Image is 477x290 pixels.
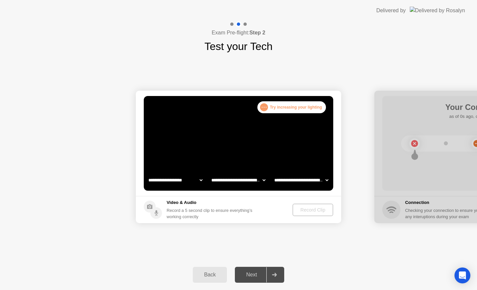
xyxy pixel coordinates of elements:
[292,204,333,216] button: Record Clip
[212,29,265,37] h4: Exam Pre-flight:
[235,267,284,283] button: Next
[147,173,204,187] select: Available cameras
[260,103,268,111] div: . . .
[376,7,406,15] div: Delivered by
[237,272,266,278] div: Next
[295,207,331,213] div: Record Clip
[454,267,470,283] div: Open Intercom Messenger
[410,7,465,14] img: Delivered by Rosalyn
[167,207,255,220] div: Record a 5 second clip to ensure everything’s working correctly
[273,173,330,187] select: Available microphones
[257,101,326,113] div: Try increasing your lighting
[249,30,265,35] b: Step 2
[167,199,255,206] h5: Video & Audio
[195,272,225,278] div: Back
[204,38,273,54] h1: Test your Tech
[210,173,267,187] select: Available speakers
[193,267,227,283] button: Back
